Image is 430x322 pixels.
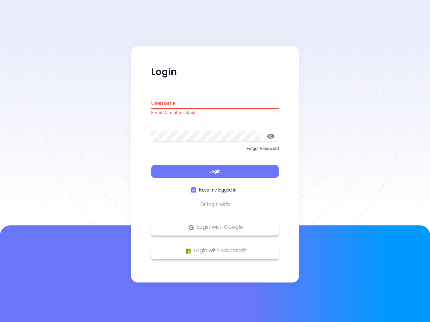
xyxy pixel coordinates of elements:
img: Google Logo [187,223,196,232]
button: Login [151,165,279,178]
img: Microsoft Logo [184,247,192,255]
span: Or login with [197,201,233,209]
button: Google Logo Login with Google [151,219,279,236]
p: Forgot Password [151,145,279,152]
span: Login [209,169,221,174]
p: Login with Google [155,222,275,232]
a: Forgot Password [151,145,279,157]
p: Login with Microsoft [155,246,275,256]
p: Login [151,66,279,78]
p: Email Cannot be blank [151,110,279,116]
span: Keep me logged in [196,186,239,194]
button: Microsoft Logo Login with Microsoft [151,243,279,259]
button: toggle password visibility [263,128,279,144]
